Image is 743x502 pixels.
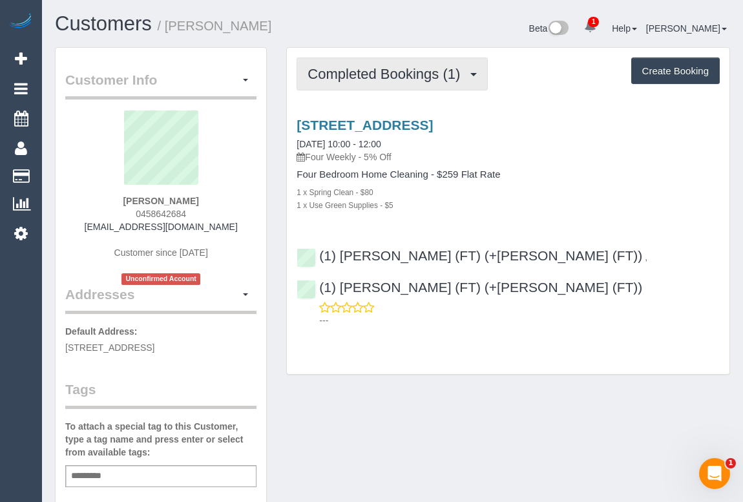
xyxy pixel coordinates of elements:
a: [EMAIL_ADDRESS][DOMAIN_NAME] [85,222,238,232]
p: Four Weekly - 5% Off [297,151,720,163]
legend: Customer Info [65,70,256,99]
p: --- [319,314,720,327]
button: Completed Bookings (1) [297,58,488,90]
small: / [PERSON_NAME] [158,19,272,33]
legend: Tags [65,380,256,409]
span: 1 [588,17,599,27]
a: [STREET_ADDRESS] [297,118,433,132]
span: , [645,252,647,262]
img: New interface [547,21,569,37]
a: (1) [PERSON_NAME] (FT) (+[PERSON_NAME] (FT)) [297,248,642,263]
small: 1 x Spring Clean - $80 [297,188,373,197]
span: Completed Bookings (1) [308,66,466,82]
label: To attach a special tag to this Customer, type a tag name and press enter or select from availabl... [65,420,256,459]
span: 0458642684 [136,209,186,219]
a: Customers [55,12,152,35]
button: Create Booking [631,58,720,85]
label: Default Address: [65,325,138,338]
iframe: Intercom live chat [699,458,730,489]
span: [STREET_ADDRESS] [65,342,154,353]
a: Beta [529,23,569,34]
a: 1 [578,13,603,41]
span: Customer since [DATE] [114,247,208,258]
a: [DATE] 10:00 - 12:00 [297,139,381,149]
a: [PERSON_NAME] [646,23,727,34]
strong: [PERSON_NAME] [123,196,198,206]
img: Automaid Logo [8,13,34,31]
a: Help [612,23,637,34]
small: 1 x Use Green Supplies - $5 [297,201,393,210]
span: Unconfirmed Account [121,273,200,284]
a: (1) [PERSON_NAME] (FT) (+[PERSON_NAME] (FT)) [297,280,642,295]
span: 1 [726,458,736,468]
h4: Four Bedroom Home Cleaning - $259 Flat Rate [297,169,720,180]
